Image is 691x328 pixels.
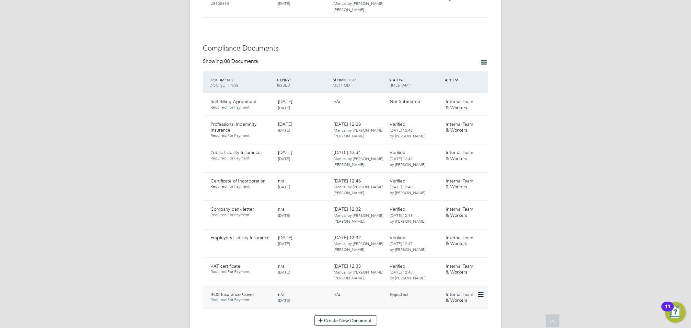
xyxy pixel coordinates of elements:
[278,121,292,127] span: [DATE]
[390,213,426,224] span: [DATE] 12:48 by [PERSON_NAME].
[278,156,290,161] span: [DATE]
[390,263,406,269] span: Verified
[278,105,290,110] span: [DATE]
[390,184,426,195] span: [DATE] 12:49 by [PERSON_NAME].
[334,99,340,104] span: n/a
[390,241,426,252] span: [DATE] 12:47 by [PERSON_NAME].
[334,149,384,167] span: [DATE] 12:34
[233,77,234,82] span: /
[334,156,384,167] span: Manual by [PERSON_NAME] [PERSON_NAME].
[331,74,387,91] div: SUBMITTED
[278,298,290,303] span: [DATE]
[278,235,292,240] span: [DATE]
[390,156,426,167] span: [DATE] 12:49 by [PERSON_NAME].
[334,121,384,139] span: [DATE] 12:28
[278,99,292,104] span: [DATE]
[334,206,384,224] span: [DATE] 12:32
[203,58,259,65] div: Showing
[211,235,270,240] span: Employers Liability Insurance
[278,149,292,155] span: [DATE]
[390,127,426,138] span: [DATE] 12:48 by [PERSON_NAME].
[211,1,229,6] span: U8108660
[211,184,273,189] span: Required For Payment
[225,58,258,64] span: 08 Documents
[278,178,284,184] span: n/a
[389,82,411,88] span: TIMESTAMP
[211,297,273,302] span: Required For Payment
[210,82,239,88] span: DOC. SETTINGS
[314,315,377,326] button: Create New Document
[334,291,340,297] span: n/a
[446,149,473,161] span: Internal Team & Workers
[278,127,290,133] span: [DATE]
[665,307,671,315] div: 11
[211,269,273,274] span: Required For Payment
[278,269,290,275] span: [DATE]
[278,263,284,269] span: n/a
[278,291,284,297] span: n/a
[211,105,273,110] span: Required For Payment
[390,291,408,297] span: Rejected
[390,178,406,184] span: Verified
[446,99,473,110] span: Internal Team & Workers
[290,77,291,82] span: /
[446,263,473,275] span: Internal Team & Workers
[390,149,406,155] span: Verified
[446,206,473,218] span: Internal Team & Workers
[211,212,273,217] span: Required For Payment
[278,1,290,6] span: [DATE]
[208,74,275,91] div: DOCUMENT
[278,241,290,246] span: [DATE]
[390,269,426,280] span: [DATE] 12:45 by [PERSON_NAME].
[402,77,403,82] span: /
[211,291,255,297] span: IR35 Insurance Cover
[211,121,257,133] span: Professional Indemnity Insurance
[334,127,384,138] span: Manual by [PERSON_NAME] [PERSON_NAME].
[278,206,284,212] span: n/a
[333,82,350,88] span: METHOD
[203,44,488,53] h3: Compliance Documents
[446,235,473,246] span: Internal Team & Workers
[443,74,488,86] div: ACCESS
[390,206,406,212] span: Verified
[277,82,290,88] span: ISSUED
[355,77,356,82] span: /
[334,269,384,280] span: Manual by [PERSON_NAME] [PERSON_NAME].
[211,149,261,155] span: Public Liability Insurance
[211,133,273,138] span: Required For Payment
[211,178,266,184] span: Certificate of Incorporation
[278,184,290,189] span: [DATE]
[446,178,473,190] span: Internal Team & Workers
[446,121,473,133] span: Internal Team & Workers
[334,241,384,252] span: Manual by [PERSON_NAME] [PERSON_NAME].
[334,184,384,195] span: Manual by [PERSON_NAME] [PERSON_NAME].
[334,178,384,195] span: [DATE] 12:46
[334,213,384,224] span: Manual by [PERSON_NAME] [PERSON_NAME].
[211,206,254,212] span: Company bank letter
[334,235,384,252] span: [DATE] 12:32
[211,99,257,104] span: Self Billing Agreement
[390,99,420,104] span: Not Submitted
[278,213,290,218] span: [DATE]
[390,121,406,127] span: Verified
[334,263,384,281] span: [DATE] 12:33
[211,263,241,269] span: VAT certificate
[446,291,473,303] span: Internal Team & Workers
[275,74,331,91] div: EXPIRY
[390,235,406,240] span: Verified
[211,156,273,161] span: Required For Payment
[387,74,443,91] div: STATUS
[334,1,384,12] span: Manual by [PERSON_NAME] [PERSON_NAME].
[665,302,686,323] button: Open Resource Center, 11 new notifications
